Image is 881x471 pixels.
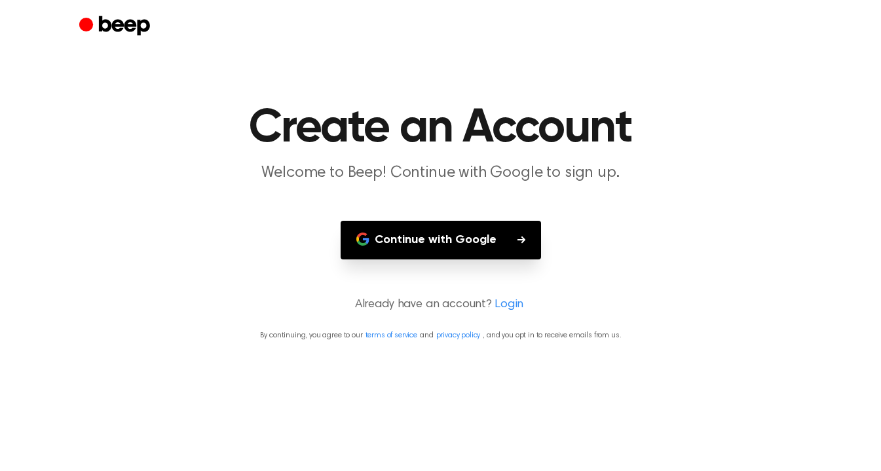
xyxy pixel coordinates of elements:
button: Continue with Google [341,221,541,259]
p: Welcome to Beep! Continue with Google to sign up. [189,162,692,184]
p: Already have an account? [16,296,865,314]
a: Login [495,296,523,314]
h1: Create an Account [105,105,776,152]
p: By continuing, you agree to our and , and you opt in to receive emails from us. [16,330,865,341]
a: privacy policy [436,331,481,339]
a: terms of service [366,331,417,339]
a: Beep [79,14,153,39]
